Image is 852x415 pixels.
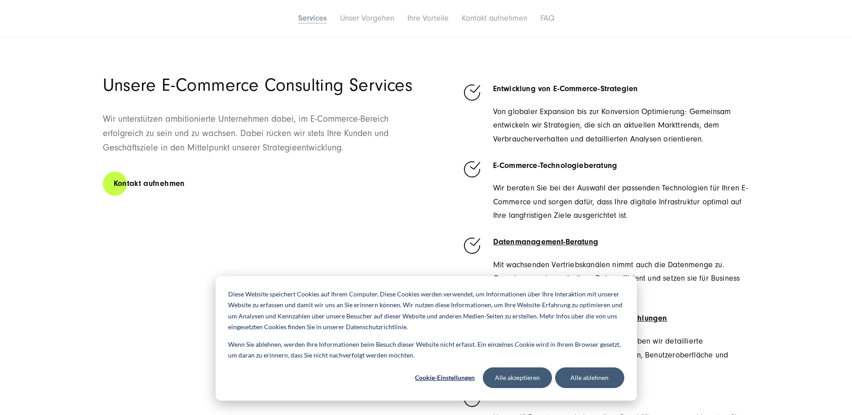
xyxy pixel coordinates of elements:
[462,13,527,23] a: Kontakt aufnehmen
[298,13,327,23] a: Services
[493,161,617,170] strong: E-Commerce-Technologieberatung
[407,13,449,23] a: Ihre Vorteile
[540,13,554,23] a: FAQ
[103,112,420,155] p: Wir unterstützen ambitionierte Unternehmen dabei, im E-Commerce-Bereich erfolgreich zu sein und z...
[493,183,748,220] span: Wir beraten Sie bei der Auswahl der passenden Technologien für Ihren E-Commerce und sorgen dafür,...
[493,237,598,247] a: Datenmanagement-Beratung
[228,289,624,333] p: Diese Website speichert Cookies auf Ihrem Computer. Diese Cookies werden verwendet, um Informatio...
[340,13,394,23] a: Unser Vorgehen
[493,260,740,297] span: Mit wachsenden Vertriebskanälen nimmt auch die Datenmenge zu. Gemeinsam nutzen wir diese Daten ef...
[103,77,420,94] h2: Unsere E-Commerce Consulting Services
[493,84,638,93] strong: Entwicklung von E-Commerce-Strategien
[103,171,196,196] a: Kontakt aufnehmen
[411,367,480,388] button: Cookie-Einstellungen
[555,367,624,388] button: Alle ablehnen
[216,276,637,401] div: Cookie banner
[483,367,552,388] button: Alle akzeptieren
[228,339,624,361] p: Wenn Sie ablehnen, werden Ihre Informationen beim Besuch dieser Website nicht erfasst. Ein einzel...
[493,107,731,144] span: Von globaler Expansion bis zur Konversion Optimierung: Gemeinsam entwickeln wir Strategien, die s...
